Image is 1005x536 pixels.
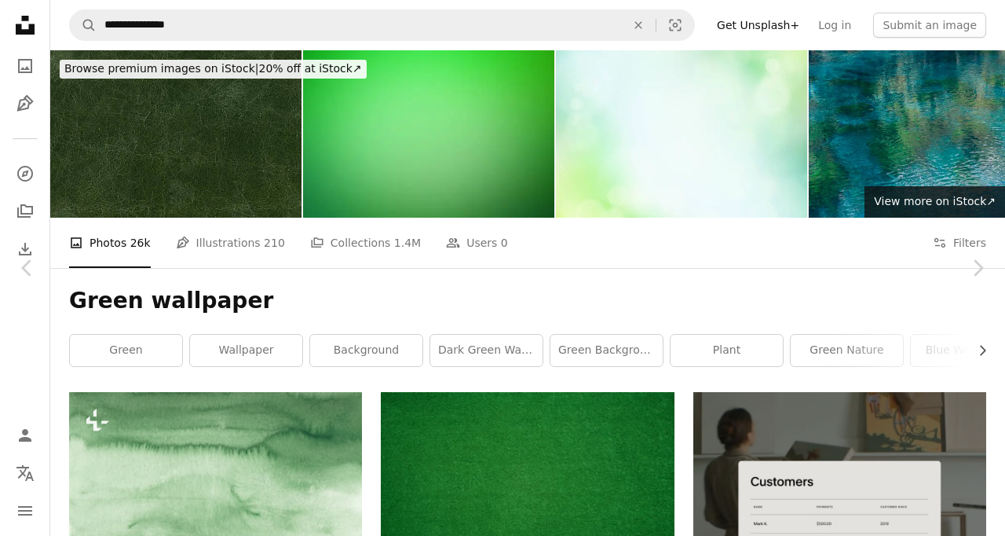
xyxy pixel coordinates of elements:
button: Clear [621,10,656,40]
a: Next [950,193,1005,343]
h1: Green wallpaper [69,287,986,315]
a: a close up of a green and white background [69,496,362,510]
a: green textile in close up image [381,483,674,497]
a: Explore [9,158,41,189]
a: Log in [809,13,861,38]
a: dark green wallpaper [430,335,543,366]
button: Filters [933,218,986,268]
span: 1.4M [394,234,421,251]
a: background [310,335,422,366]
div: 20% off at iStock ↗ [60,60,367,79]
a: plant [671,335,783,366]
img: Light Lime Defocused Blurred Motion Abstract Background [303,50,554,218]
a: wallpaper [190,335,302,366]
span: View more on iStock ↗ [874,195,996,207]
a: Illustrations [9,88,41,119]
a: Users 0 [446,218,508,268]
button: Submit an image [873,13,986,38]
a: green nature [791,335,903,366]
button: Search Unsplash [70,10,97,40]
a: View more on iStock↗ [864,186,1005,218]
span: 210 [264,234,285,251]
span: 0 [501,234,508,251]
a: Browse premium images on iStock|20% off at iStock↗ [50,50,376,88]
a: green [70,335,182,366]
img: Green leather. [50,50,301,218]
a: Log in / Sign up [9,420,41,451]
form: Find visuals sitewide [69,9,695,41]
button: Language [9,457,41,489]
button: Menu [9,495,41,527]
a: green background [550,335,663,366]
span: Browse premium images on iStock | [64,62,258,75]
a: Collections 1.4M [310,218,421,268]
a: Illustrations 210 [176,218,285,268]
button: Visual search [656,10,694,40]
button: scroll list to the right [968,335,986,366]
a: Photos [9,50,41,82]
img: Abstract spring background. [556,50,807,218]
a: Get Unsplash+ [707,13,809,38]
